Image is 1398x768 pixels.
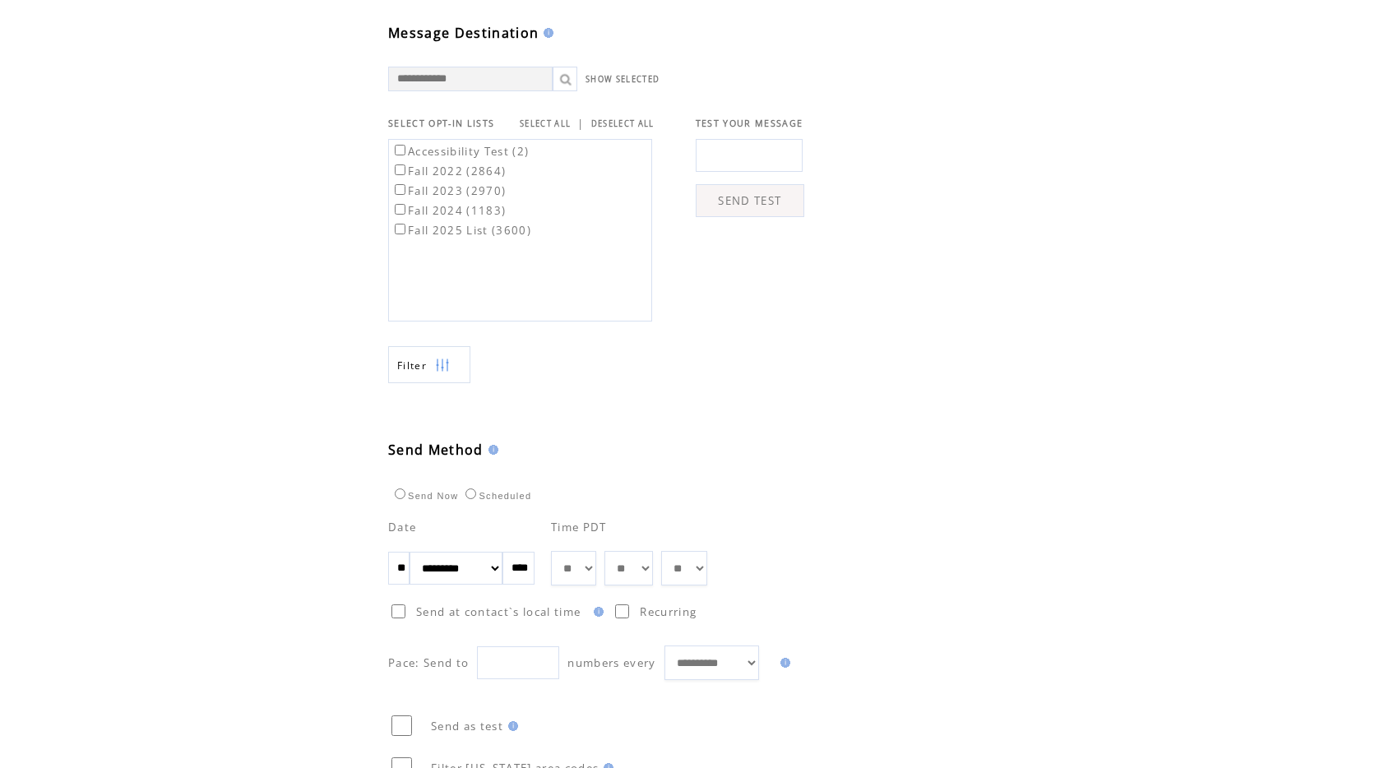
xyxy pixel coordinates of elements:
label: Fall 2024 (1183) [391,203,506,218]
input: Fall 2025 List (3600) [395,224,405,234]
input: Fall 2022 (2864) [395,164,405,175]
label: Fall 2025 List (3600) [391,223,531,238]
span: Recurring [640,604,697,619]
label: Accessibility Test (2) [391,144,529,159]
span: | [577,116,584,131]
span: TEST YOUR MESSAGE [696,118,803,129]
span: Time PDT [551,520,607,534]
input: Send Now [395,488,405,499]
label: Fall 2023 (2970) [391,183,506,198]
img: help.gif [775,658,790,668]
span: SELECT OPT-IN LISTS [388,118,494,129]
input: Fall 2024 (1183) [395,204,405,215]
label: Fall 2022 (2864) [391,164,506,178]
input: Scheduled [465,488,476,499]
span: Send Method [388,441,484,459]
a: DESELECT ALL [591,118,655,129]
img: filters.png [435,347,450,384]
a: SHOW SELECTED [586,74,660,85]
span: Message Destination [388,24,539,42]
span: numbers every [567,655,655,670]
label: Scheduled [461,491,531,501]
img: help.gif [589,607,604,617]
a: SEND TEST [696,184,804,217]
input: Fall 2023 (2970) [395,184,405,195]
span: Show filters [397,359,427,372]
label: Send Now [391,491,458,501]
a: SELECT ALL [520,118,571,129]
span: Send as test [431,719,503,733]
span: Send at contact`s local time [416,604,581,619]
input: Accessibility Test (2) [395,145,405,155]
img: help.gif [539,28,553,38]
img: help.gif [503,721,518,731]
span: Pace: Send to [388,655,469,670]
span: Date [388,520,416,534]
img: help.gif [484,445,498,455]
a: Filter [388,346,470,383]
